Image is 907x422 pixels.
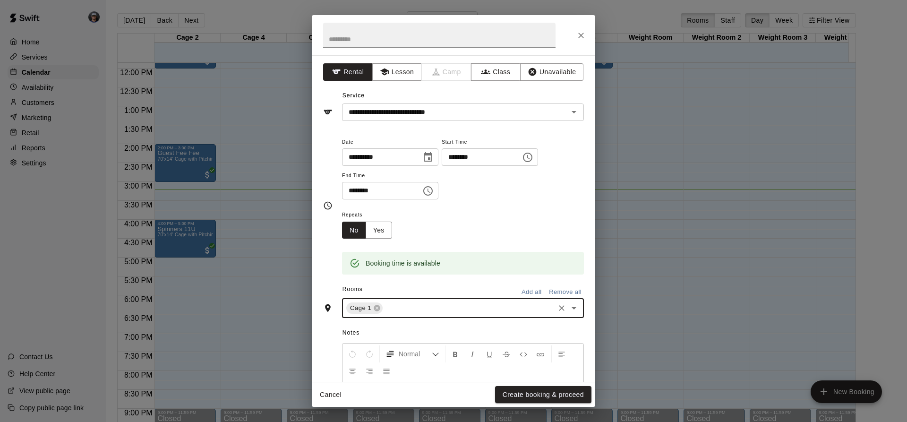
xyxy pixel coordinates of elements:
span: Start Time [442,136,538,149]
span: Service [342,92,365,99]
button: Unavailable [520,63,583,81]
span: End Time [342,170,438,182]
button: Cancel [316,386,346,404]
button: Choose date, selected date is Aug 17, 2025 [419,148,437,167]
button: Clear [555,301,568,315]
span: Camps can only be created in the Services page [422,63,471,81]
button: Justify Align [378,362,394,379]
button: Yes [366,222,392,239]
div: outlined button group [342,222,392,239]
button: Class [471,63,521,81]
button: Lesson [372,63,422,81]
button: Add all [516,285,547,300]
span: Notes [342,326,584,341]
button: Choose time, selected time is 1:00 PM [518,148,537,167]
span: Date [342,136,438,149]
button: Redo [361,345,377,362]
span: Rooms [342,286,363,293]
button: Format Underline [481,345,497,362]
button: Right Align [361,362,377,379]
button: Choose time, selected time is 1:30 PM [419,181,437,200]
button: Left Align [554,345,570,362]
div: Booking time is available [366,255,440,272]
div: Cage 1 [346,302,383,314]
button: Close [573,27,590,44]
button: Rental [323,63,373,81]
button: Format Italics [464,345,480,362]
button: Format Bold [447,345,463,362]
span: Cage 1 [346,303,375,313]
svg: Service [323,107,333,117]
svg: Rooms [323,303,333,313]
button: No [342,222,366,239]
span: Normal [399,349,432,359]
button: Create booking & proceed [495,386,591,404]
button: Remove all [547,285,584,300]
svg: Timing [323,201,333,210]
button: Formatting Options [382,345,443,362]
button: Center Align [344,362,360,379]
button: Undo [344,345,360,362]
button: Insert Code [515,345,531,362]
span: Repeats [342,209,400,222]
button: Format Strikethrough [498,345,514,362]
button: Open [567,301,581,315]
button: Insert Link [532,345,548,362]
button: Open [567,105,581,119]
